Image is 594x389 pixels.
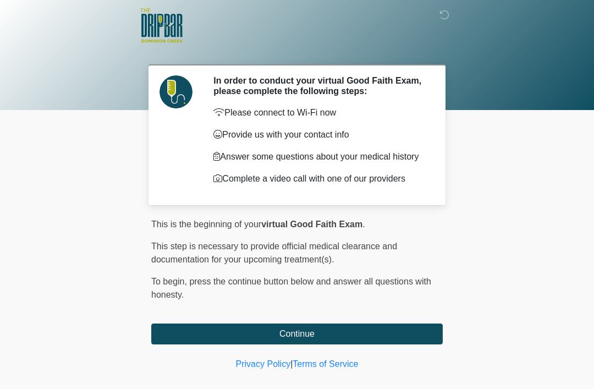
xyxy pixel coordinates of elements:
p: Answer some questions about your medical history [213,150,426,163]
p: Provide us with your contact info [213,128,426,141]
span: To begin, [151,277,189,286]
a: Privacy Policy [236,359,291,369]
img: Agent Avatar [159,75,193,108]
p: Please connect to Wi-Fi now [213,106,426,119]
img: The DRIPBaR - San Antonio Dominion Creek Logo [140,8,183,45]
a: | [290,359,293,369]
span: . [362,220,365,229]
strong: virtual Good Faith Exam [261,220,362,229]
span: press the continue button below and answer all questions with honesty. [151,277,431,299]
button: Continue [151,324,443,344]
h2: In order to conduct your virtual Good Faith Exam, please complete the following steps: [213,75,426,96]
span: This is the beginning of your [151,220,261,229]
a: Terms of Service [293,359,358,369]
p: Complete a video call with one of our providers [213,172,426,185]
span: This step is necessary to provide official medical clearance and documentation for your upcoming ... [151,242,397,264]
